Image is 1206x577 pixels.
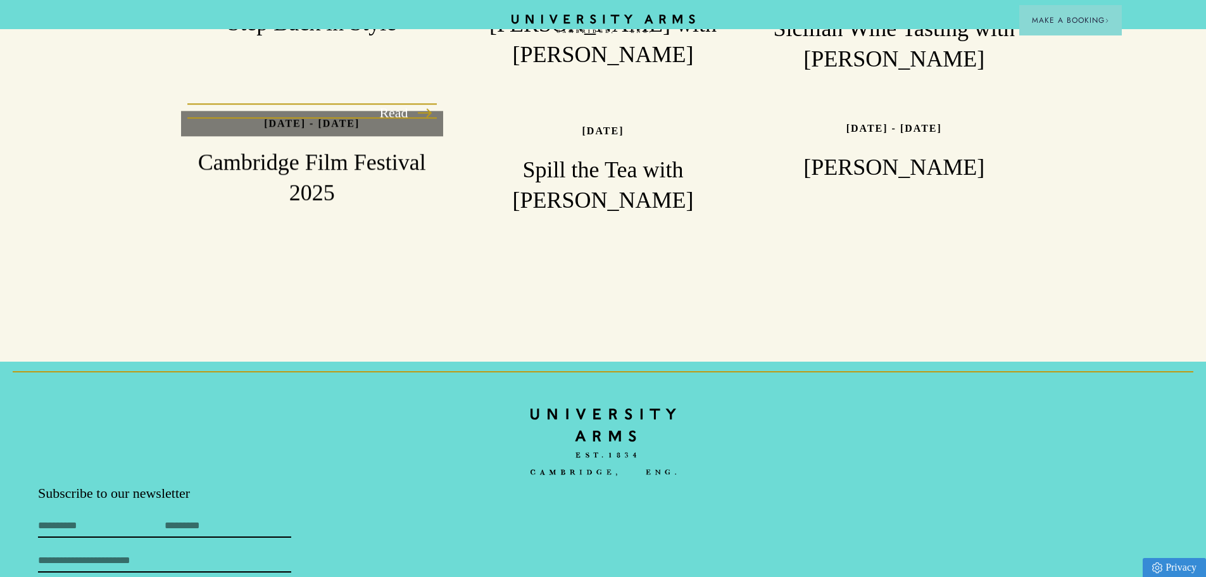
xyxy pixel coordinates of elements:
p: Subscribe to our newsletter [38,484,415,503]
h3: [PERSON_NAME] with [PERSON_NAME] [472,10,734,70]
a: [DATE] Spill the Tea with [PERSON_NAME] [472,118,734,216]
img: Arrow icon [1105,18,1109,23]
span: Make a Booking [1032,15,1109,26]
a: [DATE] - [DATE] [PERSON_NAME] [763,116,1025,183]
a: Home [512,15,695,34]
h3: Spill the Tea with [PERSON_NAME] [472,155,734,216]
img: Privacy [1152,562,1162,573]
p: Read [379,101,430,124]
h3: [PERSON_NAME] [763,153,1025,183]
button: Make a BookingArrow icon [1019,5,1122,35]
h3: Step Back in Style [181,8,443,39]
h3: Sicilian Wine Tasting with [PERSON_NAME] [763,14,1025,75]
a: Privacy [1143,558,1206,577]
a: Home [531,400,676,484]
h3: Cambridge Film Festival 2025 [181,148,443,209]
img: bc90c398f2f6aa16c3ede0e16ee64a97.svg [531,400,676,485]
a: Read [DATE] - [DATE] Cambridge Film Festival 2025 [181,111,443,208]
